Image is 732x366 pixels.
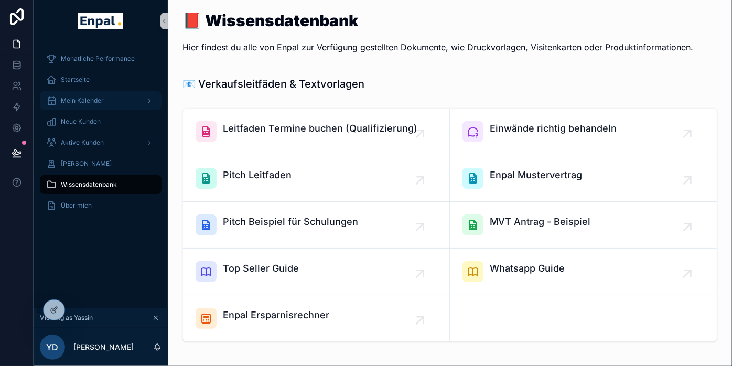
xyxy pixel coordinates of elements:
a: Einwände richtig behandeln [450,109,717,155]
span: MVT Antrag - Beispiel [490,214,590,229]
span: Top Seller Guide [223,261,299,276]
a: Top Seller Guide [183,249,450,295]
a: Wissensdatenbank [40,175,162,194]
span: Leitfaden Termine buchen (Qualifizierung) [223,121,417,136]
a: [PERSON_NAME] [40,154,162,173]
span: Pitch Leitfaden [223,168,292,182]
a: Pitch Beispiel für Schulungen [183,202,450,249]
a: Aktive Kunden [40,133,162,152]
span: Startseite [61,76,90,84]
a: Whatsapp Guide [450,249,717,295]
img: App logo [78,13,123,29]
a: Neue Kunden [40,112,162,131]
span: Monatliche Performance [61,55,135,63]
span: Enpal Mustervertrag [490,168,582,182]
a: Leitfaden Termine buchen (Qualifizierung) [183,109,450,155]
a: Enpal Mustervertrag [450,155,717,202]
span: Pitch Beispiel für Schulungen [223,214,358,229]
span: Whatsapp Guide [490,261,565,276]
span: Über mich [61,201,92,210]
span: Aktive Kunden [61,138,104,147]
div: scrollable content [34,42,168,229]
span: Enpal Ersparnisrechner [223,308,329,322]
span: Viewing as Yassin [40,314,93,322]
a: MVT Antrag - Beispiel [450,202,717,249]
a: Enpal Ersparnisrechner [183,295,450,341]
p: Hier findest du alle von Enpal zur Verfügung gestellten Dokumente, wie Druckvorlagen, Visitenkart... [182,41,693,53]
span: YD [47,341,59,353]
a: Monatliche Performance [40,49,162,68]
span: [PERSON_NAME] [61,159,112,168]
a: Startseite [40,70,162,89]
a: Pitch Leitfaden [183,155,450,202]
a: Über mich [40,196,162,215]
a: Mein Kalender [40,91,162,110]
h1: 📕 Wissensdatenbank [182,13,693,28]
p: [PERSON_NAME] [73,342,134,352]
span: Mein Kalender [61,96,104,105]
span: Einwände richtig behandeln [490,121,617,136]
h1: 📧 Verkaufsleitfäden & Textvorlagen [182,77,364,91]
span: Neue Kunden [61,117,101,126]
span: Wissensdatenbank [61,180,117,189]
